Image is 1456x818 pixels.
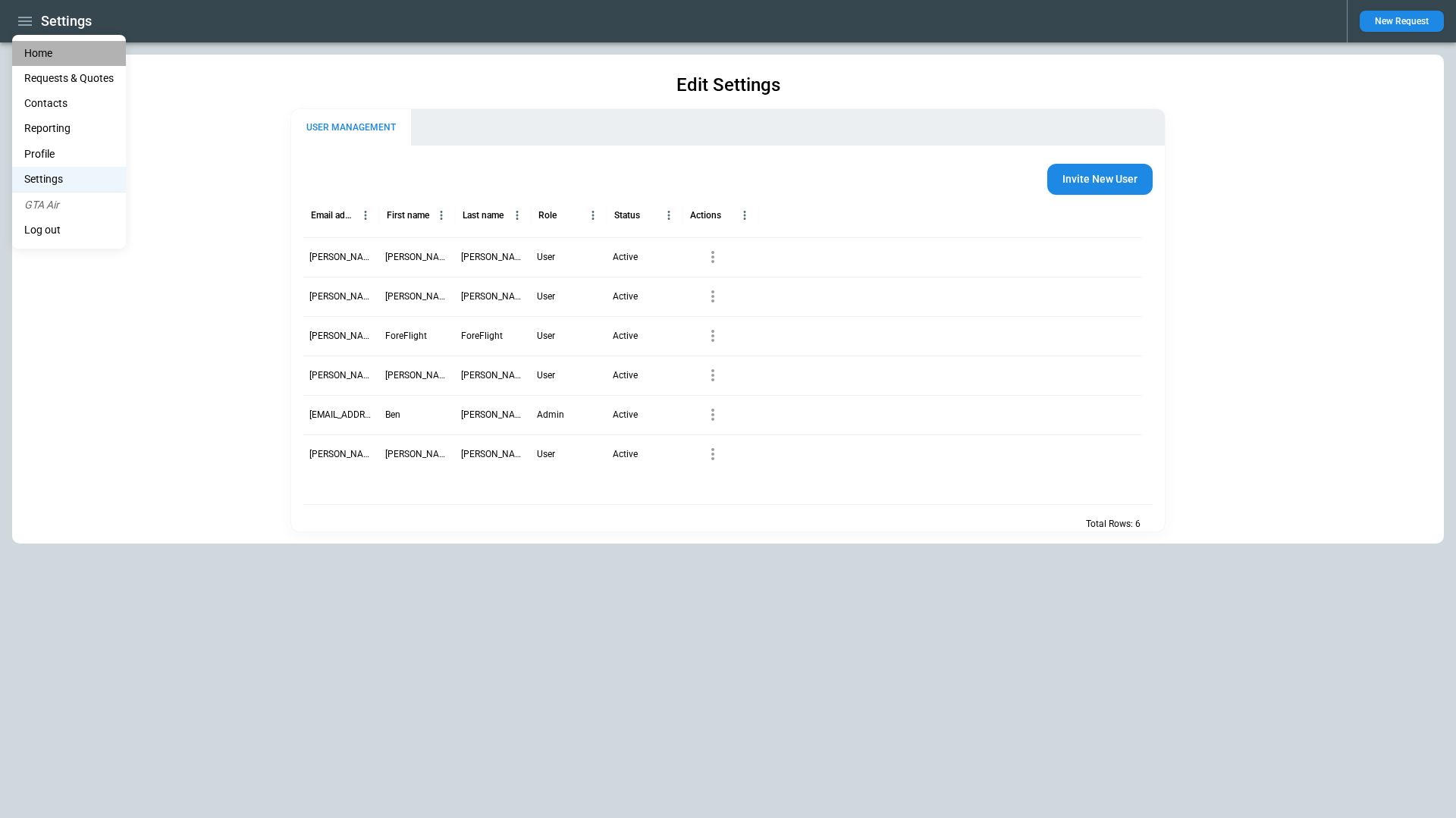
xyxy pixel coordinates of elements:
a: Profile [12,142,126,167]
a: Reporting [12,116,126,141]
a: Requests & Quotes [12,66,126,91]
a: Settings [12,167,126,192]
li: GTA Air [12,193,126,218]
a: Contacts [12,91,126,116]
li: Log out [12,218,126,243]
a: Home [12,41,126,66]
